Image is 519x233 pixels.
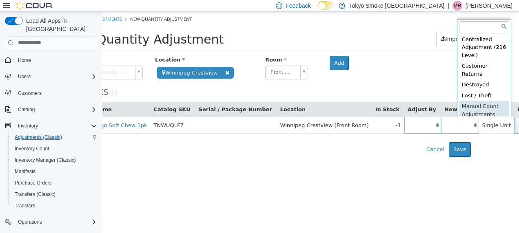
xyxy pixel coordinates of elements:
p: | [448,1,449,11]
span: Manifests [15,168,35,175]
button: Catalog [2,104,100,115]
span: Customers [18,90,42,97]
button: Operations [15,217,45,227]
span: Catalog [15,105,97,114]
span: Inventory [15,121,97,131]
span: Users [18,73,31,80]
span: Users [15,72,97,81]
span: Operations [18,219,42,225]
span: Home [15,55,97,65]
button: Adjustments (Classic) [8,132,100,143]
div: Manual Count Adjustments [357,89,407,108]
button: Users [15,72,34,81]
input: Dark Mode [317,1,335,10]
span: Transfers (Classic) [15,191,55,198]
button: Inventory Count [8,143,100,154]
a: Adjustments (Classic) [11,132,65,142]
span: MR [454,1,461,11]
button: Home [2,54,100,66]
button: Purchase Orders [8,177,100,189]
div: Destroyed [357,68,407,79]
button: Inventory [2,120,100,132]
a: Inventory Count [11,144,53,154]
a: Transfers (Classic) [11,189,59,199]
a: Purchase Orders [11,178,55,188]
button: Operations [2,216,100,228]
button: Inventory [15,121,41,131]
span: Home [18,57,31,64]
span: Catalog [18,106,35,113]
span: Load All Apps in [GEOGRAPHIC_DATA] [23,17,97,33]
p: [PERSON_NAME] [466,1,512,11]
span: Purchase Orders [15,180,52,186]
a: Inventory Manager (Classic) [11,155,79,165]
span: Purchase Orders [11,178,97,188]
span: Manifests [11,167,97,176]
span: Inventory [18,123,38,129]
button: Transfers (Classic) [8,189,100,200]
button: Users [2,71,100,82]
span: Transfers (Classic) [11,189,97,199]
div: Customer Returns [357,49,407,68]
span: Inventory Manager (Classic) [11,155,97,165]
button: Customers [2,87,100,99]
span: Transfers [11,201,97,211]
a: Customers [15,88,45,98]
a: Home [15,55,34,65]
p: Tokyo Smoke [GEOGRAPHIC_DATA] [349,1,445,11]
span: Adjustments (Classic) [15,134,62,141]
div: Lost / Theft [357,79,407,90]
a: Transfers [11,201,38,211]
span: Adjustments (Classic) [11,132,97,142]
button: Manifests [8,166,100,177]
span: Customers [15,88,97,98]
a: Manifests [11,167,39,176]
img: Cova [16,2,53,10]
span: Inventory Manager (Classic) [15,157,76,163]
span: Operations [15,217,97,227]
span: Inventory Count [15,145,49,152]
span: Transfers [15,202,35,209]
div: Centralized Adjustment (216 Level) [357,22,407,49]
div: Mariana Reimer [452,1,462,11]
span: Feedback [286,2,311,10]
button: Transfers [8,200,100,211]
button: Inventory Manager (Classic) [8,154,100,166]
button: Catalog [15,105,38,114]
span: Inventory Count [11,144,97,154]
